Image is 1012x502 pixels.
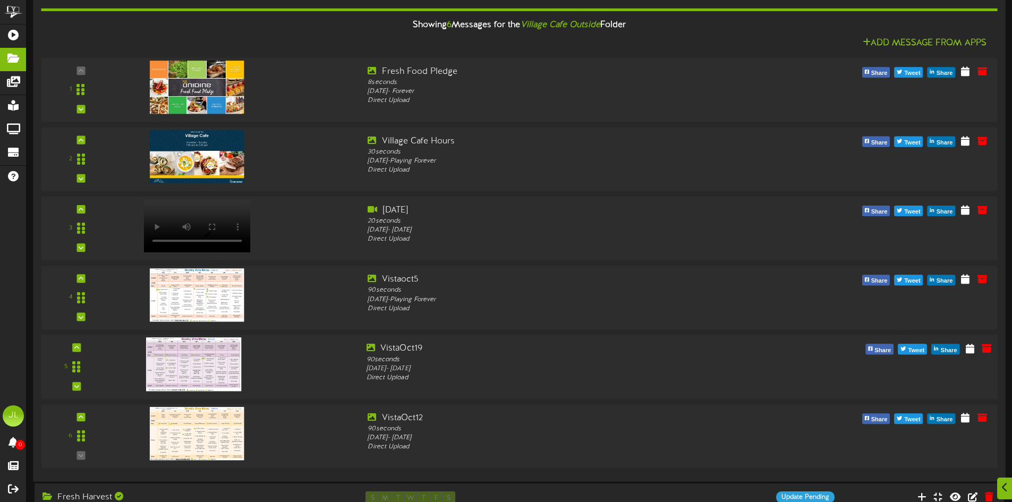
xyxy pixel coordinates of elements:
[368,286,750,295] div: 90 seconds
[869,137,890,149] span: Share
[869,414,890,426] span: Share
[368,87,750,96] div: [DATE] - Forever
[906,345,926,356] span: Tweet
[367,355,753,364] div: 90 seconds
[862,67,890,78] button: Share
[368,274,750,286] div: Vistaoct5
[150,130,244,183] img: f237ef86-d4f6-4cd9-a6e0-f924076769d6lvvlcd_mkt_horizontal.jpg
[928,275,956,286] button: Share
[894,206,923,216] button: Tweet
[368,78,750,87] div: 8 seconds
[894,275,923,286] button: Tweet
[368,157,750,166] div: [DATE] - Playing Forever
[3,405,24,427] div: JL
[902,414,922,426] span: Tweet
[865,344,894,355] button: Share
[367,373,753,382] div: Direct Upload
[150,407,244,460] img: ca33b26a-7363-4438-828f-645abc753778.jpg
[934,414,955,426] span: Share
[902,67,922,79] span: Tweet
[894,413,923,424] button: Tweet
[150,268,244,321] img: 83c64ebf-c57b-498c-a6d7-09aca614cdaa.jpg
[33,14,1005,37] div: Showing Messages for the Folder
[860,37,990,50] button: Add Message From Apps
[367,343,753,355] div: VistaOct19
[939,345,959,356] span: Share
[368,304,750,313] div: Direct Upload
[447,20,452,30] span: 6
[368,205,750,217] div: [DATE]
[862,206,890,216] button: Share
[368,96,750,105] div: Direct Upload
[869,206,890,218] span: Share
[934,67,955,79] span: Share
[902,137,922,149] span: Tweet
[898,344,927,355] button: Tweet
[931,344,959,355] button: Share
[928,206,956,216] button: Share
[869,276,890,287] span: Share
[368,135,750,148] div: Village Cafe Hours
[368,66,750,78] div: Fresh Food Pledge
[150,61,244,114] img: f1def306-f21b-4eb9-ac89-21efa235f897lvvlcd_mkt_horizontal_page_14.jpg
[862,137,890,147] button: Share
[894,137,923,147] button: Tweet
[862,275,890,286] button: Share
[368,433,750,443] div: [DATE] - [DATE]
[894,67,923,78] button: Tweet
[146,337,242,391] img: ad0da283-074d-4249-b516-6508e94cab34.jpg
[69,432,72,441] div: 6
[934,137,955,149] span: Share
[368,235,750,244] div: Direct Upload
[368,424,750,433] div: 90 seconds
[869,67,890,79] span: Share
[367,364,753,373] div: [DATE] - [DATE]
[902,206,922,218] span: Tweet
[368,295,750,304] div: [DATE] - Playing Forever
[368,147,750,156] div: 30 seconds
[368,226,750,235] div: [DATE] - [DATE]
[368,217,750,226] div: 20 seconds
[928,67,956,78] button: Share
[862,413,890,424] button: Share
[15,440,25,450] span: 0
[928,413,956,424] button: Share
[368,412,750,424] div: VistaOct12
[368,443,750,452] div: Direct Upload
[521,20,600,30] i: Village Cafe Outside
[872,345,893,356] span: Share
[928,137,956,147] button: Share
[368,166,750,175] div: Direct Upload
[902,276,922,287] span: Tweet
[934,206,955,218] span: Share
[934,276,955,287] span: Share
